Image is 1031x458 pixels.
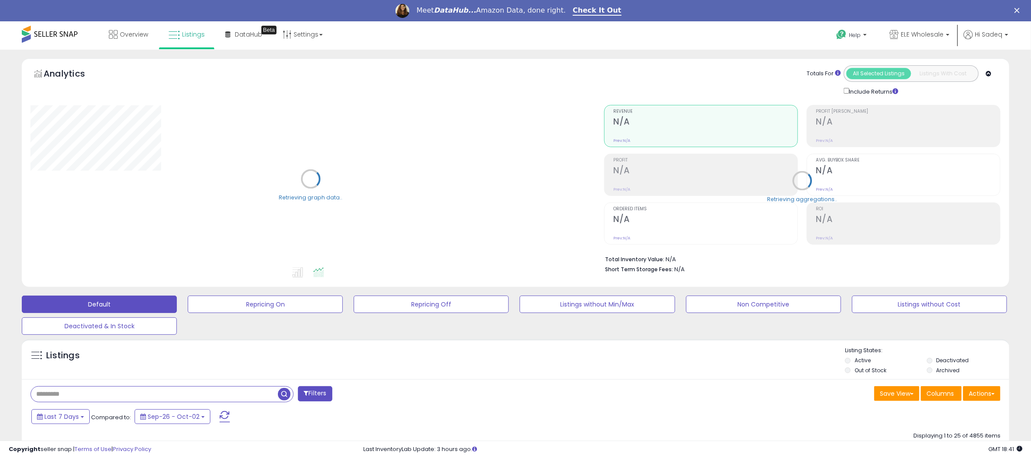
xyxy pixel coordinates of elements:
[901,30,943,39] span: ELE Wholesale
[936,357,969,364] label: Deactivated
[113,445,151,453] a: Privacy Policy
[188,296,343,313] button: Repricing On
[120,30,148,39] span: Overview
[44,412,79,421] span: Last 7 Days
[31,409,90,424] button: Last 7 Days
[963,30,1008,50] a: Hi Sadeq
[279,194,342,202] div: Retrieving graph data..
[852,296,1007,313] button: Listings without Cost
[363,445,1022,454] div: Last InventoryLab Update: 3 hours ago.
[936,367,960,374] label: Archived
[836,29,847,40] i: Get Help
[354,296,509,313] button: Repricing Off
[219,21,269,47] a: DataHub
[975,30,1002,39] span: Hi Sadeq
[434,6,476,14] i: DataHub...
[573,6,622,16] a: Check It Out
[135,409,210,424] button: Sep-26 - Oct-02
[963,386,1001,401] button: Actions
[845,347,1009,355] p: Listing States:
[298,386,332,401] button: Filters
[182,30,205,39] span: Listings
[846,68,911,79] button: All Selected Listings
[988,445,1022,453] span: 2025-10-10 18:41 GMT
[807,70,841,78] div: Totals For
[261,26,277,34] div: Tooltip anchor
[849,31,861,39] span: Help
[102,21,155,47] a: Overview
[767,196,837,204] div: Retrieving aggregations..
[44,67,102,82] h5: Analytics
[22,317,177,335] button: Deactivated & In Stock
[46,350,80,362] h5: Listings
[416,6,566,15] div: Meet Amazon Data, done right.
[829,23,876,50] a: Help
[22,296,177,313] button: Default
[837,86,909,96] div: Include Returns
[855,357,871,364] label: Active
[874,386,919,401] button: Save View
[911,68,976,79] button: Listings With Cost
[921,386,962,401] button: Columns
[148,412,199,421] span: Sep-26 - Oct-02
[235,30,262,39] span: DataHub
[686,296,841,313] button: Non Competitive
[913,432,1001,440] div: Displaying 1 to 25 of 4855 items
[1014,8,1023,13] div: Close
[162,21,211,47] a: Listings
[91,413,131,421] span: Compared to:
[276,21,329,47] a: Settings
[395,4,409,18] img: Profile image for Georgie
[74,445,112,453] a: Terms of Use
[883,21,956,50] a: ELE Wholesale
[9,445,41,453] strong: Copyright
[926,389,954,398] span: Columns
[9,445,151,454] div: seller snap | |
[520,296,675,313] button: Listings without Min/Max
[855,367,886,374] label: Out of Stock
